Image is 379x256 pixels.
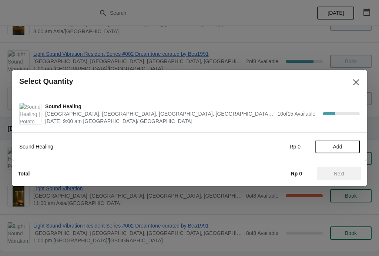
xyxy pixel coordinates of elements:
[45,110,274,117] span: [GEOGRAPHIC_DATA], [GEOGRAPHIC_DATA], [GEOGRAPHIC_DATA], [GEOGRAPHIC_DATA], [GEOGRAPHIC_DATA]
[45,103,274,110] span: Sound Healing
[20,103,41,124] img: Sound Healing | Potato Head Suites & Studios, Jalan Petitenget, Seminyak, Badung Regency, Bali, I...
[19,143,219,150] div: Sound Healing
[18,171,30,177] strong: Total
[315,140,360,153] button: Add
[234,143,301,150] div: Rp 0
[19,77,73,86] h2: Select Quantity
[349,76,363,89] button: Close
[45,117,274,125] span: [DATE] 9:00 am [GEOGRAPHIC_DATA]/[GEOGRAPHIC_DATA]
[333,144,342,150] span: Add
[291,171,302,177] strong: Rp 0
[277,111,315,117] span: 10 of 15 Available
